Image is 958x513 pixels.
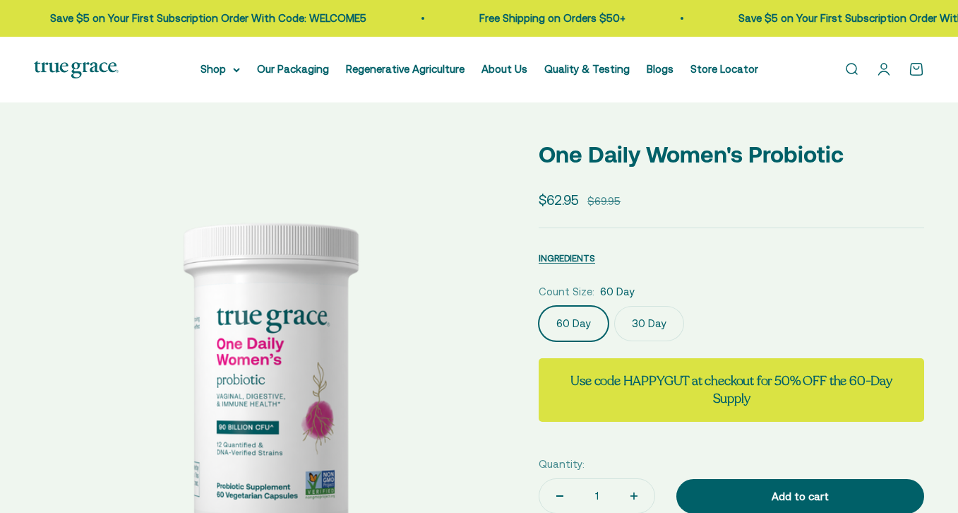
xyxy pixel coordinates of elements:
[613,479,654,513] button: Increase quantity
[6,10,323,27] p: Save $5 on Your First Subscription Order With Code: WELCOME5
[481,63,527,75] a: About Us
[539,136,924,172] p: One Daily Women's Probiotic
[539,479,580,513] button: Decrease quantity
[539,456,585,473] label: Quantity:
[257,63,329,75] a: Our Packaging
[539,189,579,211] sale-price: $62.95
[346,63,465,75] a: Regenerative Agriculture
[539,253,595,264] span: INGREDIENTS
[690,63,758,75] a: Store Locator
[647,63,673,75] a: Blogs
[570,372,892,407] strong: Use code HAPPYGUT at checkout for 50% OFF the 60-Day Supply
[705,488,896,505] div: Add to cart
[600,283,635,300] span: 60 Day
[587,193,621,210] compare-at-price: $69.95
[539,249,595,266] button: INGREDIENTS
[436,12,582,24] a: Free Shipping on Orders $50+
[544,63,630,75] a: Quality & Testing
[200,61,240,78] summary: Shop
[539,283,594,300] legend: Count Size:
